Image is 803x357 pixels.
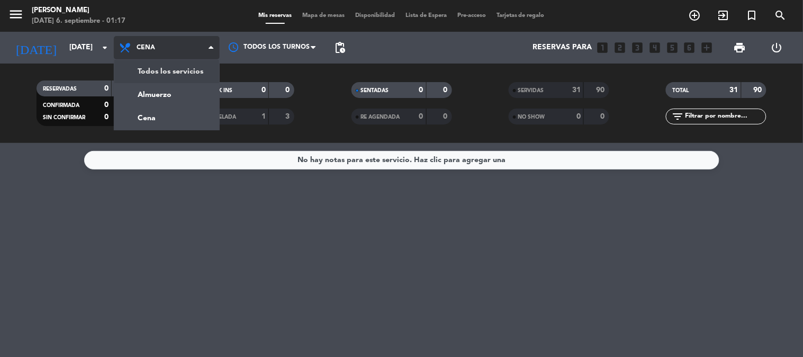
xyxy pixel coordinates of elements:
span: CANCELADA [203,114,236,120]
span: TOTAL [672,88,689,93]
strong: 3 [286,113,292,120]
i: search [774,9,787,22]
strong: 90 [754,86,764,94]
strong: 0 [419,113,423,120]
i: arrow_drop_down [98,41,111,54]
span: CONFIRMADA [43,103,79,108]
span: Cena [137,44,155,51]
strong: 0 [261,86,266,94]
i: exit_to_app [717,9,730,22]
a: Cena [114,106,219,130]
span: RE AGENDADA [361,114,400,120]
div: [DATE] 6. septiembre - 01:17 [32,16,125,26]
a: Todos los servicios [114,60,219,83]
strong: 0 [443,86,449,94]
i: turned_in_not [746,9,759,22]
span: Pre-acceso [452,13,491,19]
span: Lista de Espera [400,13,452,19]
i: looks_3 [630,41,644,55]
span: SIN CONFIRMAR [43,115,85,120]
i: add_box [700,41,714,55]
span: Reservas para [533,43,592,52]
strong: 0 [443,113,449,120]
span: Disponibilidad [350,13,400,19]
span: SENTADAS [361,88,389,93]
a: Almuerzo [114,83,219,106]
i: filter_list [671,110,684,123]
div: No hay notas para este servicio. Haz clic para agregar una [297,154,506,166]
i: looks_5 [665,41,679,55]
i: [DATE] [8,36,64,59]
i: power_settings_new [770,41,783,54]
span: Tarjetas de regalo [491,13,550,19]
span: Mapa de mesas [297,13,350,19]
button: menu [8,6,24,26]
span: SERVIDAS [518,88,544,93]
strong: 0 [419,86,423,94]
strong: 0 [104,113,109,121]
strong: 31 [572,86,581,94]
span: Mis reservas [253,13,297,19]
strong: 0 [286,86,292,94]
strong: 1 [261,113,266,120]
strong: 0 [576,113,581,120]
i: menu [8,6,24,22]
div: [PERSON_NAME] [32,5,125,16]
i: looks_two [613,41,627,55]
i: looks_one [596,41,609,55]
strong: 0 [600,113,607,120]
span: print [734,41,746,54]
i: looks_4 [648,41,662,55]
strong: 0 [104,85,109,92]
i: add_circle_outline [689,9,701,22]
i: looks_6 [683,41,697,55]
input: Filtrar por nombre... [684,111,766,122]
strong: 0 [104,101,109,109]
div: LOG OUT [759,32,795,64]
span: RESERVADAS [43,86,77,92]
span: NO SHOW [518,114,545,120]
strong: 31 [730,86,738,94]
span: pending_actions [333,41,346,54]
strong: 90 [596,86,607,94]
